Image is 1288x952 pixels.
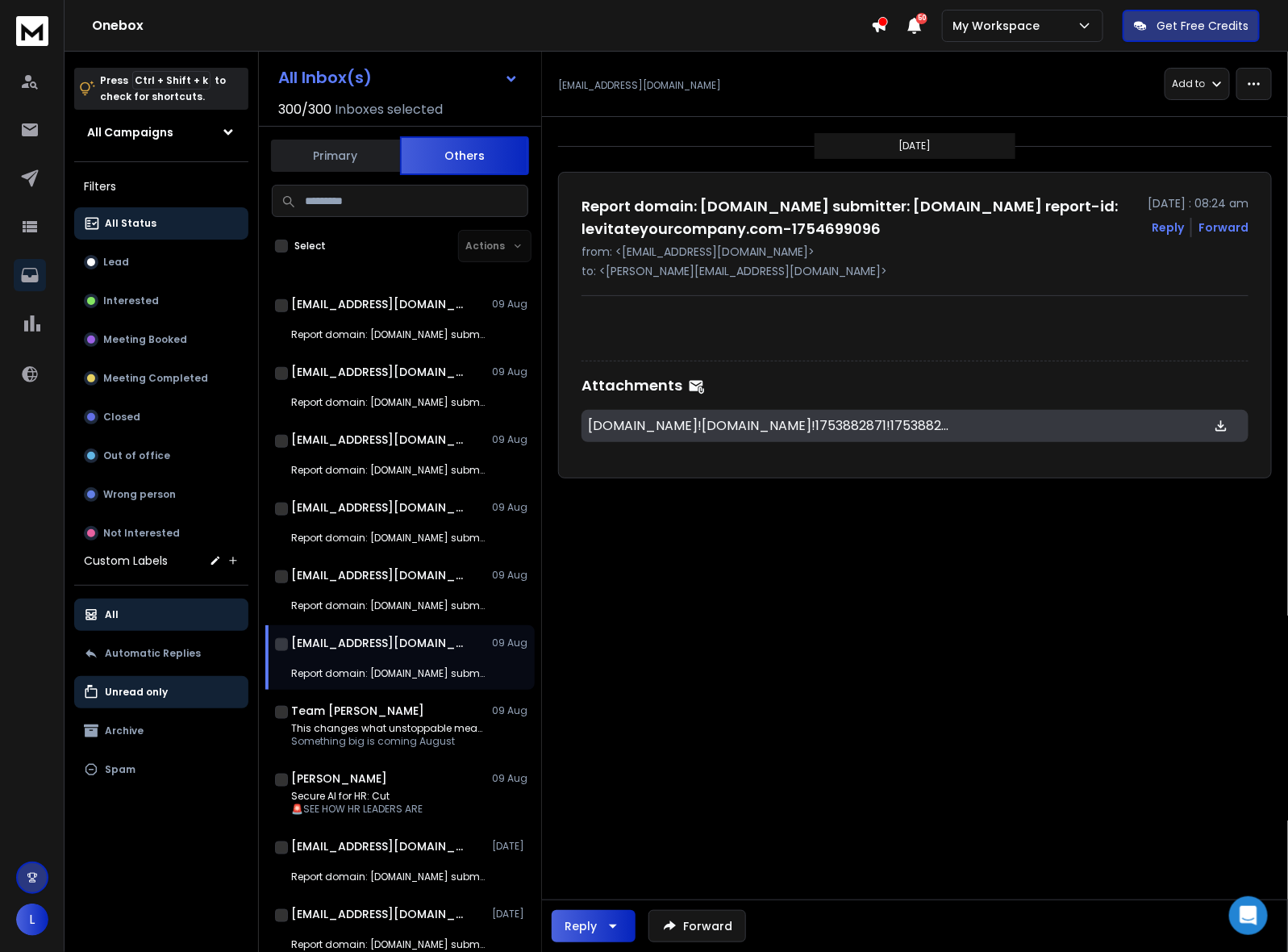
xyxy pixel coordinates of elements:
div: Open Intercom Messenger [1229,896,1268,935]
p: Meeting Completed [103,372,208,385]
p: 09 Aug [492,433,528,446]
h1: [EMAIL_ADDRESS][DOMAIN_NAME] [291,567,469,583]
img: logo [16,16,48,46]
p: Report domain: [DOMAIN_NAME] submitter: [DOMAIN_NAME] [291,464,485,477]
span: 50 [916,13,927,24]
button: L [16,904,48,936]
p: 🚨SEE HOW HR LEADERS ARE [291,803,423,816]
p: Report domain: [DOMAIN_NAME] submitter: [DOMAIN_NAME] [291,938,485,951]
h1: [EMAIL_ADDRESS][DOMAIN_NAME] [291,906,469,922]
h3: Custom Labels [84,553,168,569]
p: Something big is coming August [291,735,485,748]
p: Report domain: [DOMAIN_NAME] submitter: [DOMAIN_NAME] [291,328,485,341]
h1: [EMAIL_ADDRESS][DOMAIN_NAME] [291,838,469,854]
p: All [105,608,119,621]
p: Report domain: [DOMAIN_NAME] submitter: [DOMAIN_NAME] [291,532,485,545]
p: My Workspace [952,18,1046,34]
h1: Attachments [581,374,682,397]
h1: [EMAIL_ADDRESS][DOMAIN_NAME] [291,432,469,448]
p: Automatic Replies [105,647,201,660]
span: 300 / 300 [278,100,331,119]
p: Secure AI for HR: Cut [291,790,423,803]
h3: Inboxes selected [335,100,443,119]
h1: Report domain: [DOMAIN_NAME] submitter: [DOMAIN_NAME] report-id: levitateyourcompany.com-1754699096 [581,195,1138,240]
p: Closed [103,411,140,424]
p: Out of office [103,449,170,462]
p: [DATE] : 08:24 am [1148,195,1248,211]
button: Reply [552,910,636,942]
p: 09 Aug [492,569,528,582]
button: Lead [74,246,248,278]
p: Interested [103,294,159,307]
p: Get Free Credits [1157,18,1248,34]
h1: All Campaigns [87,124,173,140]
h1: [EMAIL_ADDRESS][DOMAIN_NAME] [291,364,469,380]
button: Out of office [74,440,248,472]
button: Interested [74,285,248,317]
button: Archive [74,715,248,747]
p: Report domain: [DOMAIN_NAME] submitter: [DOMAIN_NAME] [291,599,485,612]
p: from: <[EMAIL_ADDRESS][DOMAIN_NAME]> [581,244,1248,260]
p: Add to [1172,77,1205,90]
button: Reply [1152,219,1184,236]
p: Meeting Booked [103,333,187,346]
h3: Filters [74,175,248,198]
p: Wrong person [103,488,176,501]
h1: Onebox [92,16,871,35]
h1: [EMAIL_ADDRESS][DOMAIN_NAME] [291,296,469,312]
p: Spam [105,763,135,776]
p: [DOMAIN_NAME]![DOMAIN_NAME]!1753882871!1753882871.zip [588,416,951,436]
p: [EMAIL_ADDRESS][DOMAIN_NAME] [558,79,721,92]
p: 09 Aug [492,298,528,311]
button: All [74,599,248,631]
button: Automatic Replies [74,637,248,670]
button: Others [400,136,529,175]
div: Reply [565,918,597,934]
p: 09 Aug [492,704,528,717]
button: Closed [74,401,248,433]
h1: [EMAIL_ADDRESS][DOMAIN_NAME] [291,635,469,651]
p: [DATE] [899,140,932,152]
p: Report domain: [DOMAIN_NAME] submitter: [DOMAIN_NAME] [291,667,485,680]
p: Archive [105,724,144,737]
h1: [PERSON_NAME] [291,770,387,787]
button: All Inbox(s) [265,61,531,94]
button: Get Free Credits [1123,10,1260,42]
h1: All Inbox(s) [278,69,372,86]
p: This changes what unstoppable means [291,722,485,735]
div: Forward [1198,219,1248,236]
p: Lead [103,256,129,269]
p: Report domain: [DOMAIN_NAME] submitter: [DOMAIN_NAME] [291,396,485,409]
p: All Status [105,217,156,230]
p: Unread only [105,686,168,699]
h1: Team [PERSON_NAME] [291,703,424,719]
label: Select [294,240,326,253]
p: 09 Aug [492,501,528,514]
button: Spam [74,754,248,786]
button: Unread only [74,676,248,708]
p: 09 Aug [492,365,528,378]
p: to: <[PERSON_NAME][EMAIL_ADDRESS][DOMAIN_NAME]> [581,263,1248,279]
p: [DATE] [492,908,528,921]
p: Press to check for shortcuts. [100,73,226,105]
p: 09 Aug [492,772,528,785]
p: [DATE] [492,840,528,853]
button: Forward [648,910,746,942]
button: All Status [74,207,248,240]
button: Meeting Booked [74,324,248,356]
button: All Campaigns [74,116,248,148]
p: 09 Aug [492,637,528,649]
span: Ctrl + Shift + k [132,71,210,90]
p: Not Interested [103,527,180,540]
button: Wrong person [74,478,248,511]
button: Primary [271,138,400,173]
button: Not Interested [74,517,248,549]
h1: [EMAIL_ADDRESS][DOMAIN_NAME] [291,499,469,516]
button: Meeting Completed [74,362,248,395]
p: Report domain: [DOMAIN_NAME] submitter: [DOMAIN_NAME] [291,871,485,883]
